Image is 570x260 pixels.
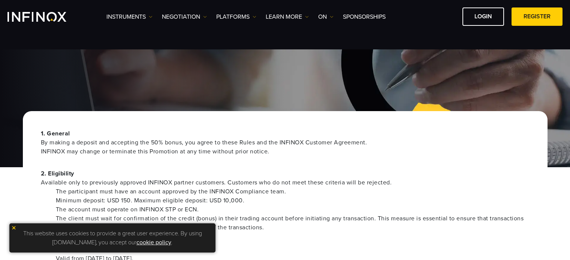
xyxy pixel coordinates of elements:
font: Minimum deposit: USD 150. Maximum eligible deposit: USD 10,000. [56,197,245,204]
font: Available only to previously approved INFINOX partner customers. Customers who do not meet these ... [41,179,392,186]
font: The client must wait for confirmation of the credit (bonus) in their trading account before initi... [56,215,524,231]
a: Register [512,7,563,26]
font: This website uses cookies to provide a great user experience. By using [DOMAIN_NAME], you accept our [23,230,202,246]
a: Sponsorships [343,12,386,21]
a: Learn more [266,12,309,21]
img: yellow close icon [11,225,16,230]
a: Instruments [106,12,153,21]
font: Register [524,13,551,20]
a: PLATFORMS [216,12,256,21]
font: The account must operate on INFINOX STP or ECN. [56,206,199,213]
font: Learn more [266,13,302,21]
font: ON [318,13,327,21]
font: Instruments [106,13,146,21]
font: . [171,239,172,246]
a: NEGOTIATION [162,12,207,21]
font: Sponsorships [343,13,386,21]
font: The participant must have an account approved by the INFINOX Compliance team. [56,188,286,195]
font: INFINOX may change or terminate this Promotion at any time without prior notice. [41,148,269,155]
font: NEGOTIATION [162,13,200,21]
font: By making a deposit and accepting the 50% bonus, you agree to these Rules and the INFINOX Custome... [41,139,367,146]
a: cookie policy [136,239,171,246]
a: ON [318,12,334,21]
font: 2. Eligibility [41,170,74,177]
font: Login [474,13,492,20]
a: INFINOX Logo [7,12,84,22]
font: 1. General [41,130,70,137]
a: Login [462,7,504,26]
font: PLATFORMS [216,13,250,21]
